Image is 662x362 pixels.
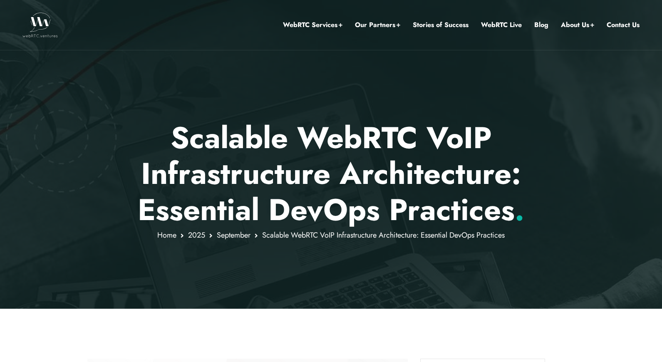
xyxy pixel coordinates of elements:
[22,12,58,37] img: WebRTC.ventures
[355,20,400,30] a: Our Partners
[515,188,524,231] span: .
[188,230,205,241] a: 2025
[534,20,548,30] a: Blog
[87,120,575,228] p: Scalable WebRTC VoIP Infrastructure Architecture: Essential DevOps Practices
[217,230,250,241] a: September
[157,230,176,241] a: Home
[481,20,522,30] a: WebRTC Live
[561,20,594,30] a: About Us
[262,230,505,241] span: Scalable WebRTC VoIP Infrastructure Architecture: Essential DevOps Practices
[283,20,342,30] a: WebRTC Services
[607,20,640,30] a: Contact Us
[413,20,469,30] a: Stories of Success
